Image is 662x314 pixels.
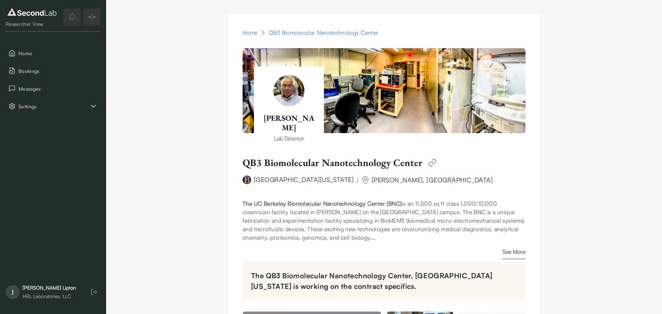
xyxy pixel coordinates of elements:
[243,199,525,242] p: is an 11,500 sq ft class 1,000/10,000 cleanroom facility located in [PERSON_NAME] on the [GEOGRAP...
[18,50,98,57] span: Home
[361,176,370,184] img: org-name
[6,285,20,299] span: J
[6,99,100,114] button: Settings
[356,176,358,185] div: |
[23,293,76,300] div: HRL Laboratories, LLC
[23,284,76,291] div: [PERSON_NAME] Lipton
[6,63,100,78] button: Bookings
[273,75,304,106] img: Paul Lum
[6,6,58,18] img: logo
[425,156,440,170] img: edit
[18,67,98,75] span: Bookings
[18,85,98,92] span: Messages
[83,8,100,25] button: Expand/Collapse sidebar
[88,286,100,298] button: Log out
[243,200,402,207] strong: The UC Berkeley Biomolecular Nanotechnology Center (BNC)
[6,81,100,96] button: Messages
[269,28,378,37] div: QB3 Biomolecular Nanotechnology Center
[262,113,315,133] h1: [PERSON_NAME]
[372,176,493,184] span: [PERSON_NAME], [GEOGRAPHIC_DATA]
[64,8,81,25] button: notifications
[18,103,89,110] span: Settings
[262,134,315,143] p: Lab Director
[243,48,525,133] img: Paul Lum
[6,21,58,28] div: Researcher View
[251,270,517,292] div: The QB3 Biomolecular Nanotechnology Center, [GEOGRAPHIC_DATA][US_STATE] is working on the contrac...
[243,176,251,184] img: university
[243,28,257,37] a: Home
[503,247,525,259] button: See More
[6,46,100,61] button: Home
[243,156,423,169] h1: QB3 Biomolecular Nanotechnology Center
[6,99,100,114] div: Settings sub items
[254,176,354,183] a: [GEOGRAPHIC_DATA][US_STATE]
